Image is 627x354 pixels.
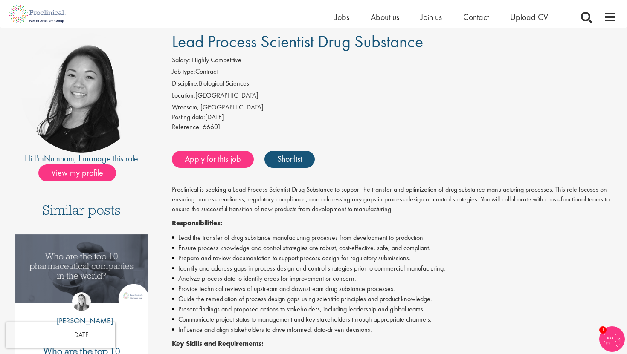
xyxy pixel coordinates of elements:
[510,12,548,23] a: Upload CV
[172,67,617,79] li: Contract
[172,233,617,243] li: Lead the transfer of drug substance manufacturing processes from development to production.
[172,79,199,89] label: Discipline:
[42,203,121,223] h3: Similar posts
[172,219,222,227] strong: Responsibilities:
[421,12,442,23] a: Join us
[335,12,349,23] a: Jobs
[599,326,607,334] span: 1
[6,322,115,348] iframe: reCAPTCHA
[172,112,205,121] span: Posting date:
[172,284,617,294] li: Provide technical reviews of upstream and downstream drug substance processes.
[21,32,142,153] img: imeage of recruiter Numhom Sudsok
[172,79,617,91] li: Biological Sciences
[172,263,617,273] li: Identify and address gaps in process design and control strategies prior to commercial manufactur...
[172,55,190,65] label: Salary:
[463,12,489,23] a: Contact
[172,122,201,132] label: Reference:
[15,234,148,310] a: Link to a post
[172,314,617,325] li: Communicate project status to management and key stakeholders through appropriate channels.
[172,67,195,77] label: Job type:
[172,103,617,112] div: Wrecsam, [GEOGRAPHIC_DATA]
[192,55,241,64] span: Highly Competitive
[264,151,315,168] a: Shortlist
[11,153,153,165] div: Hi I'm , I manage this role
[172,273,617,284] li: Analyze process data to identify areas for improvement or concern.
[72,292,91,311] img: Hannah Burke
[172,91,617,103] li: [GEOGRAPHIC_DATA]
[50,292,113,331] a: Hannah Burke [PERSON_NAME]
[50,315,113,326] p: [PERSON_NAME]
[172,294,617,304] li: Guide the remediation of process design gaps using scientific principles and product knowledge.
[172,112,617,122] div: [DATE]
[172,325,617,335] li: Influence and align stakeholders to drive informed, data-driven decisions.
[172,151,254,168] a: Apply for this job
[172,91,195,101] label: Location:
[172,304,617,314] li: Present findings and proposed actions to stakeholders, including leadership and global teams.
[172,31,423,52] span: Lead Process Scientist Drug Substance
[172,243,617,253] li: Ensure process knowledge and control strategies are robust, cost-effective, safe, and compliant.
[15,234,148,303] img: Top 10 pharmaceutical companies in the world 2025
[172,253,617,263] li: Prepare and review documentation to support process design for regulatory submissions.
[38,166,125,177] a: View my profile
[172,339,264,348] strong: Key Skills and Requirements:
[44,153,74,164] a: Numhom
[38,164,116,181] span: View my profile
[371,12,399,23] a: About us
[203,122,221,131] span: 66601
[172,185,617,214] p: Proclinical is seeking a Lead Process Scientist Drug Substance to support the transfer and optimi...
[599,326,625,352] img: Chatbot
